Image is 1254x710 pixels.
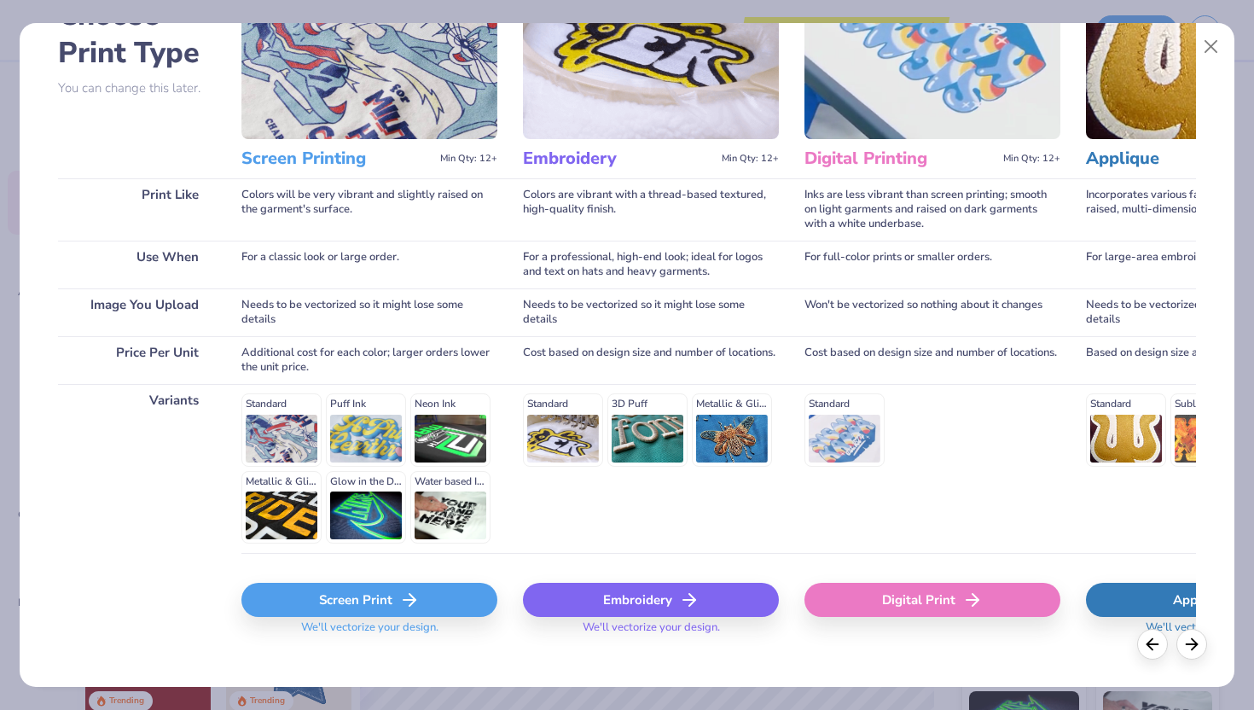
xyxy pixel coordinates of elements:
[804,178,1060,241] div: Inks are less vibrant than screen printing; smooth on light garments and raised on dark garments ...
[241,178,497,241] div: Colors will be very vibrant and slightly raised on the garment's surface.
[241,148,433,170] h3: Screen Printing
[58,178,216,241] div: Print Like
[440,153,497,165] span: Min Qty: 12+
[804,148,996,170] h3: Digital Printing
[241,583,497,617] div: Screen Print
[804,583,1060,617] div: Digital Print
[58,336,216,384] div: Price Per Unit
[294,620,445,645] span: We'll vectorize your design.
[241,336,497,384] div: Additional cost for each color; larger orders lower the unit price.
[523,288,779,336] div: Needs to be vectorized so it might lose some details
[523,583,779,617] div: Embroidery
[241,288,497,336] div: Needs to be vectorized so it might lose some details
[804,336,1060,384] div: Cost based on design size and number of locations.
[1003,153,1060,165] span: Min Qty: 12+
[523,178,779,241] div: Colors are vibrant with a thread-based textured, high-quality finish.
[241,241,497,288] div: For a classic look or large order.
[58,288,216,336] div: Image You Upload
[523,241,779,288] div: For a professional, high-end look; ideal for logos and text on hats and heavy garments.
[58,81,216,96] p: You can change this later.
[523,148,715,170] h3: Embroidery
[1195,31,1228,63] button: Close
[523,336,779,384] div: Cost based on design size and number of locations.
[804,241,1060,288] div: For full-color prints or smaller orders.
[58,241,216,288] div: Use When
[576,620,727,645] span: We'll vectorize your design.
[722,153,779,165] span: Min Qty: 12+
[58,384,216,553] div: Variants
[804,288,1060,336] div: Won't be vectorized so nothing about it changes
